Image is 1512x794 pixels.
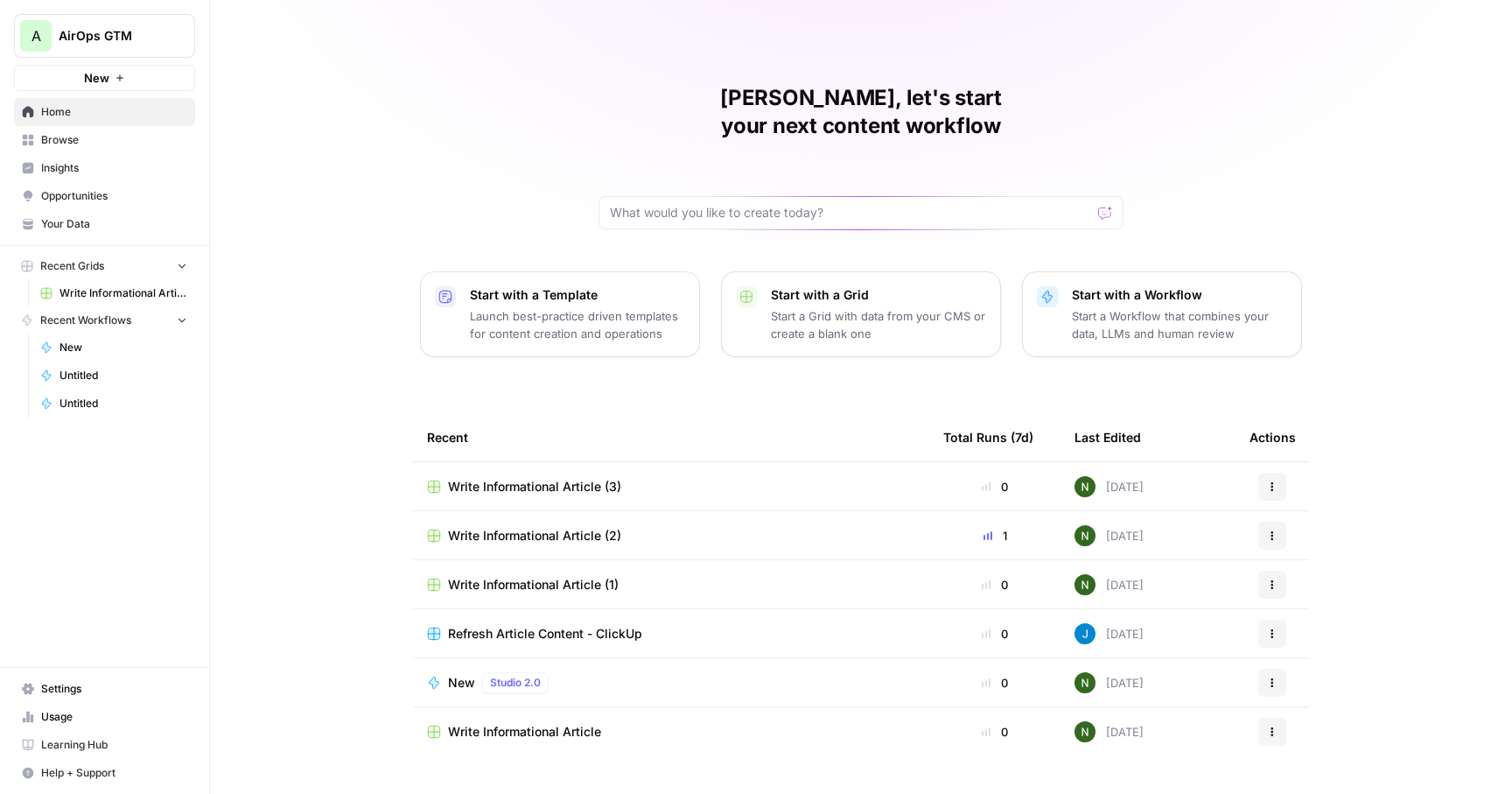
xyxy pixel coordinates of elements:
button: Help + Support [14,759,195,787]
p: Start a Workflow that combines your data, LLMs and human review [1072,307,1287,342]
img: g4o9tbhziz0738ibrok3k9f5ina6 [1074,721,1095,742]
span: Studio 2.0 [490,675,541,691]
a: Usage [14,703,195,731]
p: Start with a Workflow [1072,286,1287,304]
span: Insights [41,160,187,176]
div: [DATE] [1074,623,1144,644]
span: Write Informational Article (3) [59,285,187,301]
div: [DATE] [1074,574,1144,595]
div: 1 [943,527,1046,545]
div: [DATE] [1074,476,1144,497]
div: Recent [427,413,915,461]
a: New [32,334,195,362]
img: z620ml7ie90s7uun3xptce9f0frp [1074,623,1095,644]
a: NewStudio 2.0 [427,672,915,693]
button: Start with a GridStart a Grid with data from your CMS or create a blank one [721,271,1001,357]
span: Learning Hub [41,737,187,753]
h1: [PERSON_NAME], let's start your next content workflow [598,84,1123,140]
span: Your Data [41,216,187,232]
span: Help + Support [41,765,187,781]
div: 0 [943,674,1046,692]
span: Write Informational Article (1) [448,576,619,594]
a: Browse [14,126,195,154]
div: Last Edited [1074,413,1141,461]
div: 0 [943,478,1046,495]
span: New [59,340,187,355]
span: Opportunities [41,188,187,204]
a: Write Informational Article (3) [427,478,915,495]
div: [DATE] [1074,525,1144,546]
button: Start with a TemplateLaunch best-practice driven templates for content creation and operations [420,271,700,357]
button: Workspace: AirOps GTM [14,14,195,58]
button: Start with a WorkflowStart a Workflow that combines your data, LLMs and human review [1022,271,1302,357]
a: Your Data [14,210,195,238]
a: Opportunities [14,182,195,210]
div: Actions [1249,413,1296,461]
div: Total Runs (7d) [943,413,1033,461]
span: Write Informational Article [448,723,601,741]
p: Start a Grid with data from your CMS or create a blank one [771,307,986,342]
p: Start with a Grid [771,286,986,304]
span: Browse [41,132,187,148]
span: Recent Workflows [40,313,131,328]
a: Write Informational Article (2) [427,527,915,545]
span: Usage [41,709,187,725]
span: Settings [41,681,187,697]
div: [DATE] [1074,672,1144,693]
div: 0 [943,625,1046,643]
img: g4o9tbhziz0738ibrok3k9f5ina6 [1074,574,1095,595]
span: Write Informational Article (3) [448,478,621,495]
div: [DATE] [1074,721,1144,742]
span: Untitled [59,396,187,411]
span: A [31,25,41,46]
a: Write Informational Article (1) [427,576,915,594]
a: Untitled [32,362,195,390]
a: Learning Hub [14,731,195,759]
input: What would you like to create today? [610,204,1091,221]
span: AirOps GTM [59,27,164,45]
span: New [448,674,475,692]
p: Launch best-practice driven templates for content creation and operations [470,307,685,342]
button: Recent Workflows [14,307,195,334]
span: New [84,69,109,87]
img: g4o9tbhziz0738ibrok3k9f5ina6 [1074,672,1095,693]
a: Write Informational Article [427,723,915,741]
a: Insights [14,154,195,182]
img: g4o9tbhziz0738ibrok3k9f5ina6 [1074,476,1095,497]
span: Home [41,104,187,120]
a: Home [14,98,195,126]
button: New [14,65,195,91]
span: Refresh Article Content - ClickUp [448,625,642,643]
a: Write Informational Article (3) [32,279,195,307]
div: 0 [943,576,1046,594]
span: Recent Grids [40,258,104,274]
span: Untitled [59,368,187,383]
a: Untitled [32,390,195,418]
div: 0 [943,723,1046,741]
button: Recent Grids [14,253,195,279]
img: g4o9tbhziz0738ibrok3k9f5ina6 [1074,525,1095,546]
a: Refresh Article Content - ClickUp [427,625,915,643]
a: Settings [14,675,195,703]
p: Start with a Template [470,286,685,304]
span: Write Informational Article (2) [448,527,621,545]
